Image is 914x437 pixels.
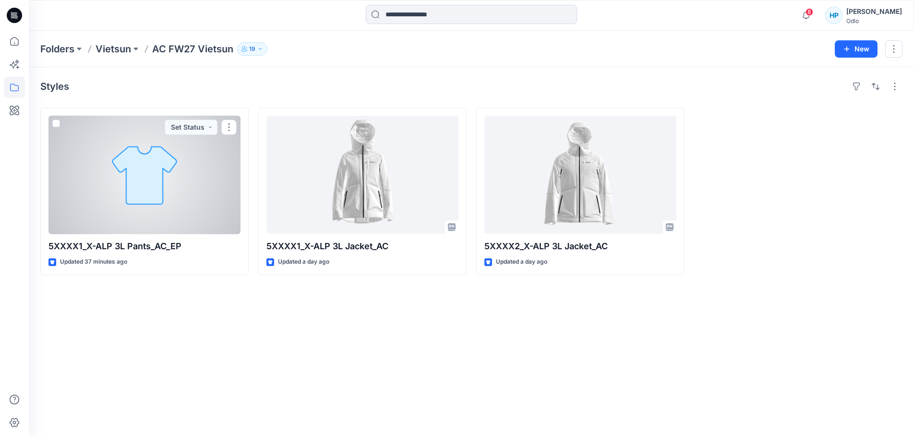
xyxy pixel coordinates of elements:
p: 5XXXX1_X-ALP 3L Jacket_AC [266,240,458,253]
span: 8 [806,8,813,16]
p: AC FW27 Vietsun [152,42,233,56]
p: 19 [249,44,255,54]
a: 5XXXX1_X-ALP 3L Jacket_AC [266,116,458,234]
p: Updated a day ago [496,257,547,267]
a: Vietsun [96,42,131,56]
p: Updated 37 minutes ago [60,257,127,267]
h4: Styles [40,81,69,92]
div: [PERSON_NAME] [846,6,902,17]
a: Folders [40,42,74,56]
a: 5XXXX2_X-ALP 3L Jacket_AC [484,116,676,234]
p: 5XXXX2_X-ALP 3L Jacket_AC [484,240,676,253]
a: 5XXXX1_X-ALP 3L Pants_AC_EP [48,116,241,234]
p: 5XXXX1_X-ALP 3L Pants_AC_EP [48,240,241,253]
div: Odlo [846,17,902,24]
div: HP [825,7,842,24]
p: Updated a day ago [278,257,329,267]
button: New [835,40,878,58]
button: 19 [237,42,267,56]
